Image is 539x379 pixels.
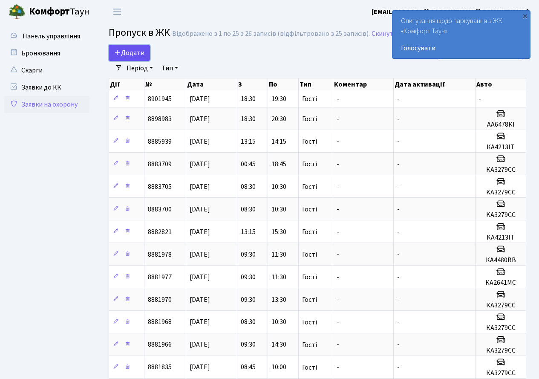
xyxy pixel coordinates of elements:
th: Дата активації [394,78,476,90]
span: - [337,318,339,327]
span: - [479,94,481,104]
span: [DATE] [190,114,210,124]
span: Гості [302,95,317,102]
h5: KA3279CC [479,211,522,219]
span: Гості [302,138,317,145]
span: 8898983 [148,114,172,124]
span: 13:15 [241,227,256,237]
span: - [397,295,400,304]
th: Авто [476,78,526,90]
div: × [521,12,529,20]
span: - [337,182,339,191]
span: [DATE] [190,182,210,191]
th: Коментар [333,78,394,90]
h5: КА3279СС [479,369,522,377]
span: 8881977 [148,272,172,282]
span: Гості [302,296,317,303]
span: 8883709 [148,159,172,169]
h5: КА3279СС [479,347,522,355]
span: - [337,114,339,124]
span: Пропуск в ЖК [109,25,170,40]
a: Бронювання [4,45,89,62]
span: - [397,340,400,350]
span: 08:45 [241,363,256,372]
a: Тип [158,61,182,75]
h5: КА2641МС [479,279,522,287]
span: Гості [302,183,317,190]
span: [DATE] [190,159,210,169]
span: [DATE] [190,363,210,372]
span: Гості [302,274,317,281]
span: [DATE] [190,94,210,104]
th: Тип [299,78,333,90]
span: 8881970 [148,295,172,304]
span: 8883700 [148,205,172,214]
span: [DATE] [190,250,210,259]
span: 18:30 [241,94,256,104]
span: - [397,227,400,237]
span: 00:45 [241,159,256,169]
img: logo.png [9,3,26,20]
span: 08:30 [241,182,256,191]
span: - [337,205,339,214]
span: 18:30 [241,114,256,124]
span: 09:30 [241,272,256,282]
b: [EMAIL_ADDRESS][PERSON_NAME][DOMAIN_NAME] [372,7,529,17]
span: [DATE] [190,227,210,237]
span: - [397,363,400,372]
button: Переключити навігацію [107,5,128,19]
h5: KA4213IT [479,234,522,242]
a: Додати [109,45,150,61]
a: Заявки на охорону [4,96,89,113]
a: Голосувати [401,43,522,53]
span: 11:30 [271,250,286,259]
span: Гості [302,364,317,371]
span: - [337,159,339,169]
span: 11:30 [271,272,286,282]
b: Комфорт [29,5,70,18]
span: - [397,159,400,169]
span: [DATE] [190,205,210,214]
span: Гості [302,206,317,213]
span: 8881968 [148,318,172,327]
span: 10:30 [271,205,286,214]
span: 10:30 [271,318,286,327]
a: Заявки до КК [4,79,89,96]
h5: KA3279CC [479,188,522,197]
h5: КА4213ІТ [479,143,522,151]
th: Дії [109,78,144,90]
span: 13:15 [241,137,256,146]
th: З [237,78,268,90]
span: 09:30 [241,295,256,304]
span: 08:30 [241,318,256,327]
span: - [337,137,339,146]
span: 18:45 [271,159,286,169]
span: - [397,272,400,282]
span: - [337,295,339,304]
span: [DATE] [190,272,210,282]
a: Період [123,61,156,75]
span: - [397,318,400,327]
span: - [397,182,400,191]
span: Таун [29,5,89,19]
span: 09:30 [241,250,256,259]
span: 19:30 [271,94,286,104]
span: Гості [302,161,317,168]
span: Гості [302,319,317,326]
h5: КА4480ВВ [479,256,522,264]
span: 10:00 [271,363,286,372]
span: 14:15 [271,137,286,146]
span: [DATE] [190,137,210,146]
span: 8901945 [148,94,172,104]
span: 08:30 [241,205,256,214]
span: [DATE] [190,340,210,350]
span: 8881835 [148,363,172,372]
span: 10:30 [271,182,286,191]
a: Скарги [4,62,89,79]
span: 13:30 [271,295,286,304]
span: [DATE] [190,318,210,327]
th: № [144,78,187,90]
span: 14:30 [271,340,286,350]
span: 20:30 [271,114,286,124]
span: 8883705 [148,182,172,191]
